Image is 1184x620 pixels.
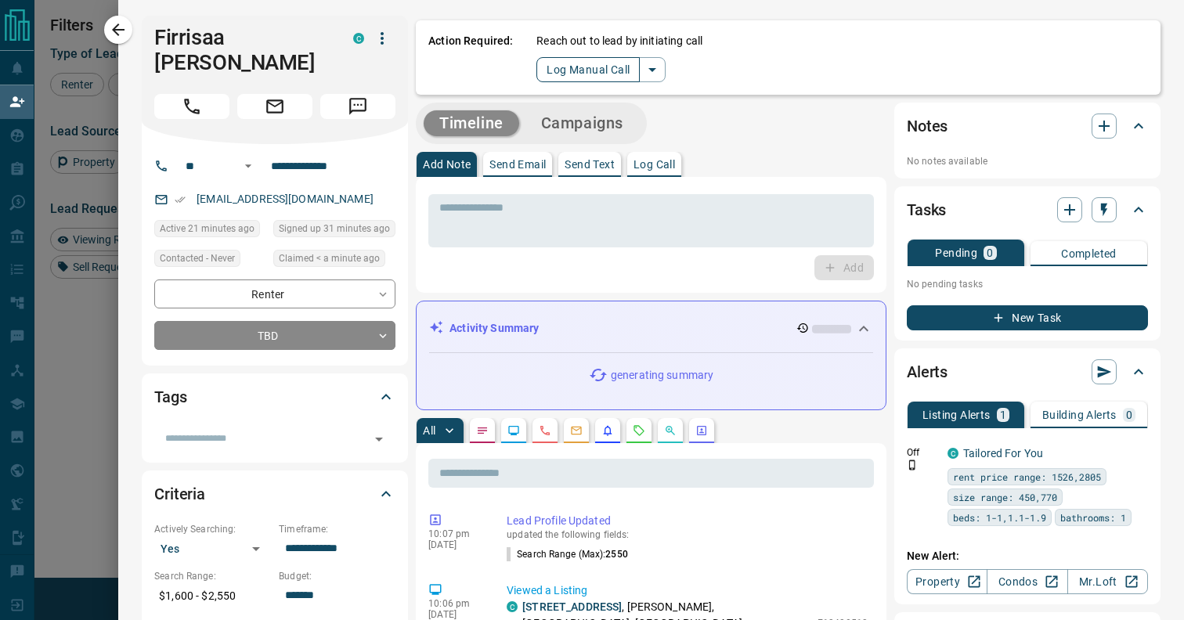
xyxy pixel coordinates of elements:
p: Listing Alerts [922,409,991,420]
svg: Notes [476,424,489,437]
div: Tue Oct 14 2025 [273,250,395,272]
p: Lead Profile Updated [507,513,868,529]
p: Pending [935,247,977,258]
p: generating summary [611,367,713,384]
span: size range: 450,770 [953,489,1057,505]
svg: Lead Browsing Activity [507,424,520,437]
p: 10:07 pm [428,528,483,539]
div: Criteria [154,475,395,513]
p: No notes available [907,154,1148,168]
svg: Calls [539,424,551,437]
h2: Notes [907,114,948,139]
p: Activity Summary [449,320,539,337]
p: Completed [1061,248,1117,259]
p: $1,600 - $2,550 [154,583,271,609]
a: Property [907,569,987,594]
div: Tue Oct 14 2025 [154,220,265,242]
div: Activity Summary [429,314,873,343]
p: 0 [1126,409,1132,420]
p: Budget: [279,569,395,583]
p: Action Required: [428,33,513,82]
h2: Criteria [154,481,205,506]
a: [EMAIL_ADDRESS][DOMAIN_NAME] [197,193,374,205]
span: Contacted - Never [160,251,235,266]
p: Send Email [489,159,546,170]
h2: Tags [154,384,186,409]
button: Campaigns [525,110,639,136]
h2: Alerts [907,359,948,384]
button: Open [368,428,390,450]
span: beds: 1-1,1.1-1.9 [953,510,1046,525]
span: Claimed < a minute ago [279,251,380,266]
a: [STREET_ADDRESS] [522,600,622,613]
svg: Requests [633,424,645,437]
h2: Tasks [907,197,946,222]
p: [DATE] [428,609,483,620]
a: Condos [987,569,1067,594]
div: Tasks [907,191,1148,229]
div: Tue Oct 14 2025 [273,220,395,242]
a: Mr.Loft [1067,569,1148,594]
p: Log Call [634,159,675,170]
p: Add Note [423,159,471,170]
p: Timeframe: [279,522,395,536]
svg: Listing Alerts [601,424,614,437]
p: Search Range: [154,569,271,583]
div: Alerts [907,353,1148,391]
p: Viewed a Listing [507,582,868,599]
div: Renter [154,279,395,308]
h1: Firrisaa [PERSON_NAME] [154,25,330,75]
button: Timeline [424,110,519,136]
button: New Task [907,305,1148,330]
p: Search Range (Max) : [507,547,628,561]
span: 2550 [605,549,627,560]
p: Send Text [565,159,615,170]
div: condos.ca [507,601,518,612]
span: rent price range: 1526,2805 [953,469,1101,485]
svg: Email Verified [175,194,186,205]
button: Open [239,157,258,175]
button: Log Manual Call [536,57,640,82]
svg: Push Notification Only [907,460,918,470]
span: Signed up 31 minutes ago [279,221,390,236]
div: condos.ca [948,448,958,459]
span: Call [154,94,229,119]
div: Tags [154,378,395,416]
p: Actively Searching: [154,522,271,536]
p: Reach out to lead by initiating call [536,33,702,49]
span: bathrooms: 1 [1060,510,1126,525]
svg: Opportunities [664,424,677,437]
p: 0 [987,247,993,258]
p: 10:06 pm [428,598,483,609]
a: Tailored For You [963,447,1043,460]
p: updated the following fields: [507,529,868,540]
span: Active 21 minutes ago [160,221,254,236]
p: [DATE] [428,539,483,550]
p: All [423,425,435,436]
div: TBD [154,321,395,350]
span: Message [320,94,395,119]
svg: Emails [570,424,583,437]
p: No pending tasks [907,272,1148,296]
p: Off [907,445,938,460]
span: Email [237,94,312,119]
div: Notes [907,107,1148,145]
div: split button [536,57,666,82]
svg: Agent Actions [695,424,708,437]
p: New Alert: [907,548,1148,564]
p: Building Alerts [1042,409,1117,420]
div: Yes [154,536,271,561]
p: 1 [1000,409,1006,420]
div: condos.ca [353,33,364,44]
